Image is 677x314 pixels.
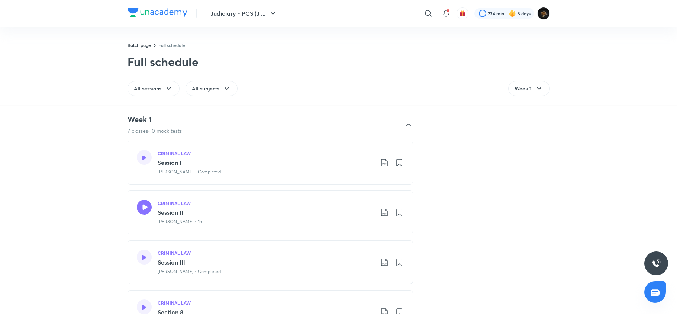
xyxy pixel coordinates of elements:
a: CRIMINAL LAWSession I[PERSON_NAME] • Completed [128,141,413,185]
h3: Session I [158,158,374,167]
div: Full schedule [128,54,199,69]
h4: Week 1 [128,115,182,124]
h3: Session III [158,258,374,267]
span: All sessions [134,85,161,92]
img: ttu [652,259,661,268]
h5: CRIMINAL LAW [158,250,191,256]
h5: CRIMINAL LAW [158,299,191,306]
a: CRIMINAL LAWSession II[PERSON_NAME] • 1h [128,190,413,234]
img: Company Logo [128,8,187,17]
a: Full schedule [158,42,185,48]
button: Judiciary - PCS (J ... [206,6,282,21]
p: [PERSON_NAME] • Completed [158,169,221,175]
span: All subjects [192,85,219,92]
img: avatar [459,10,466,17]
p: [PERSON_NAME] • Completed [158,268,221,275]
a: CRIMINAL LAWSession III[PERSON_NAME] • Completed [128,240,413,284]
h5: CRIMINAL LAW [158,200,191,206]
img: streak [509,10,516,17]
p: 7 classes • 0 mock tests [128,127,182,135]
span: Week 1 [515,85,532,92]
img: abhishek kumar [537,7,550,20]
h3: Session II [158,208,374,217]
a: Batch page [128,42,151,48]
h5: CRIMINAL LAW [158,150,191,157]
button: avatar [457,7,468,19]
div: Week 17 classes• 0 mock tests [122,115,413,135]
a: Company Logo [128,8,187,19]
p: [PERSON_NAME] • 1h [158,218,202,225]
